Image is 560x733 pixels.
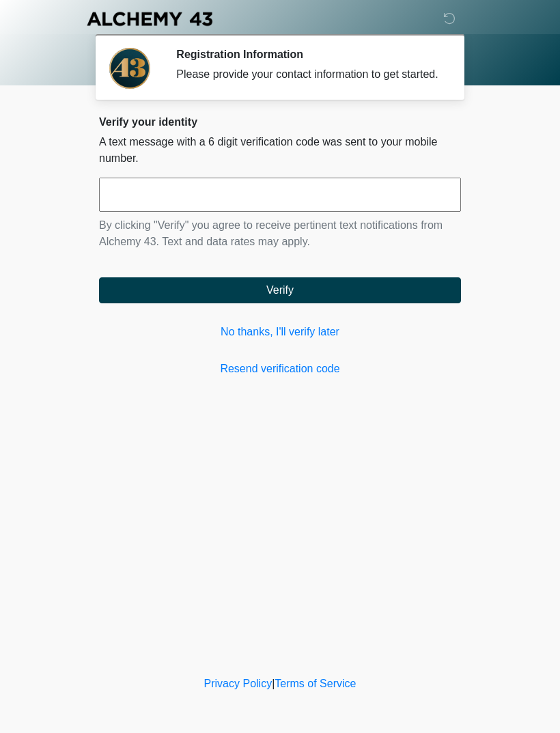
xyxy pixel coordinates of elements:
[85,10,214,27] img: Alchemy 43 Logo
[176,48,440,61] h2: Registration Information
[99,115,461,128] h2: Verify your identity
[99,361,461,377] a: Resend verification code
[109,48,150,89] img: Agent Avatar
[99,277,461,303] button: Verify
[99,324,461,340] a: No thanks, I'll verify later
[204,678,272,689] a: Privacy Policy
[99,217,461,250] p: By clicking "Verify" you agree to receive pertinent text notifications from Alchemy 43. Text and ...
[272,678,275,689] a: |
[99,134,461,167] p: A text message with a 6 digit verification code was sent to your mobile number.
[176,66,440,83] div: Please provide your contact information to get started.
[275,678,356,689] a: Terms of Service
